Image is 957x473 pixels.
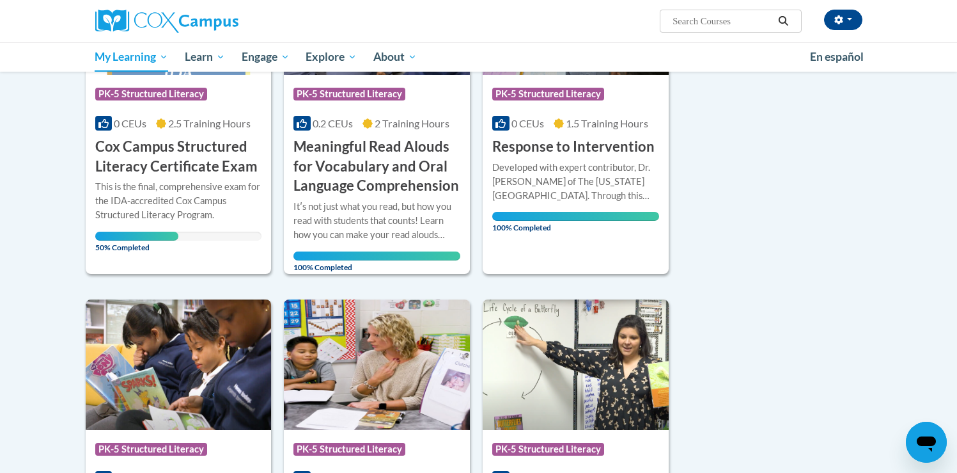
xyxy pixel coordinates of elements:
span: PK-5 Structured Literacy [492,443,604,456]
span: Engage [242,49,290,65]
span: About [373,49,417,65]
a: En español [802,44,872,70]
img: Course Logo [284,300,470,430]
img: Cox Campus [95,10,238,33]
div: Your progress [95,232,178,241]
span: En español [810,50,864,63]
input: Search Courses [671,13,774,29]
a: Engage [233,42,298,72]
a: Cox Campus [95,10,338,33]
h3: Response to Intervention [492,137,655,157]
span: 100% Completed [492,212,659,232]
div: Developed with expert contributor, Dr. [PERSON_NAME] of The [US_STATE][GEOGRAPHIC_DATA]. Through ... [492,161,659,203]
span: Learn [185,49,225,65]
a: My Learning [87,42,177,72]
span: PK-5 Structured Literacy [492,88,604,100]
span: My Learning [95,49,168,65]
a: Learn [176,42,233,72]
span: 0 CEUs [511,117,544,129]
span: Explore [306,49,357,65]
div: Your progress [492,212,659,221]
iframe: Button to launch messaging window [906,422,947,463]
span: 100% Completed [293,252,460,272]
span: 2.5 Training Hours [168,117,251,129]
span: 1.5 Training Hours [566,117,648,129]
span: PK-5 Structured Literacy [293,443,405,456]
span: 0 CEUs [114,117,146,129]
span: 50% Completed [95,232,178,252]
div: Your progress [293,252,460,261]
div: Itʹs not just what you read, but how you read with students that counts! Learn how you can make y... [293,200,460,242]
span: PK-5 Structured Literacy [95,88,207,100]
h3: Meaningful Read Alouds for Vocabulary and Oral Language Comprehension [293,137,460,196]
h3: Cox Campus Structured Literacy Certificate Exam [95,137,262,177]
span: PK-5 Structured Literacy [95,443,207,456]
button: Search [774,13,793,29]
a: Explore [297,42,365,72]
img: Course Logo [86,300,272,430]
div: This is the final, comprehensive exam for the IDA-accredited Cox Campus Structured Literacy Program. [95,180,262,222]
button: Account Settings [824,10,862,30]
span: 2 Training Hours [375,117,449,129]
div: Main menu [76,42,882,72]
img: Course Logo [483,300,669,430]
span: 0.2 CEUs [313,117,353,129]
span: PK-5 Structured Literacy [293,88,405,100]
a: About [365,42,425,72]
